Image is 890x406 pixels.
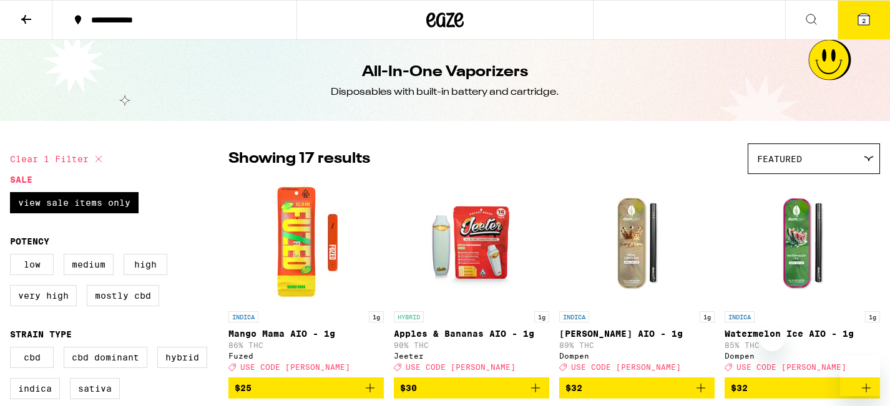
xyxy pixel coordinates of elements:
[240,363,350,371] span: USE CODE [PERSON_NAME]
[736,363,846,371] span: USE CODE [PERSON_NAME]
[409,180,534,305] img: Jeeter - Apples & Bananas AIO - 1g
[369,311,384,322] p: 1g
[559,377,715,399] button: Add to bag
[862,17,866,24] span: 2
[228,329,384,339] p: Mango Mama AIO - 1g
[559,329,715,339] p: [PERSON_NAME] AIO - 1g
[731,383,748,393] span: $32
[725,377,880,399] button: Add to bag
[10,175,32,185] legend: Sale
[559,341,715,349] p: 89% THC
[124,254,167,275] label: High
[700,311,715,322] p: 1g
[157,347,207,368] label: Hybrid
[10,192,139,213] label: View Sale Items Only
[70,378,120,399] label: Sativa
[394,329,549,339] p: Apples & Bananas AIO - 1g
[87,285,159,306] label: Mostly CBD
[228,341,384,349] p: 86% THC
[362,62,528,83] h1: All-In-One Vaporizers
[228,311,258,322] p: INDICA
[725,341,880,349] p: 85% THC
[331,85,559,99] div: Disposables with built-in battery and cartridge.
[10,347,54,368] label: CBD
[760,326,785,351] iframe: Close message
[725,329,880,339] p: Watermelon Ice AIO - 1g
[235,383,252,393] span: $25
[228,148,370,170] p: Showing 17 results
[10,285,77,306] label: Very High
[740,180,865,305] img: Dompen - Watermelon Ice AIO - 1g
[725,311,755,322] p: INDICA
[559,180,715,377] a: Open page for King Louis XIII AIO - 1g from Dompen
[725,180,880,377] a: Open page for Watermelon Ice AIO - 1g from Dompen
[10,254,54,275] label: Low
[10,378,60,399] label: Indica
[228,352,384,360] div: Fuzed
[244,180,369,305] img: Fuzed - Mango Mama AIO - 1g
[559,352,715,360] div: Dompen
[400,383,417,393] span: $30
[840,356,880,396] iframe: Button to launch messaging window
[228,377,384,399] button: Add to bag
[394,180,549,377] a: Open page for Apples & Bananas AIO - 1g from Jeeter
[394,352,549,360] div: Jeeter
[406,363,516,371] span: USE CODE [PERSON_NAME]
[865,311,880,322] p: 1g
[10,236,49,246] legend: Potency
[64,254,114,275] label: Medium
[394,311,424,322] p: HYBRID
[394,377,549,399] button: Add to bag
[228,180,384,377] a: Open page for Mango Mama AIO - 1g from Fuzed
[559,311,589,322] p: INDICA
[838,1,890,39] button: 2
[10,329,72,339] legend: Strain Type
[10,143,106,175] button: Clear 1 filter
[757,154,802,164] span: Featured
[571,363,681,371] span: USE CODE [PERSON_NAME]
[575,180,700,305] img: Dompen - King Louis XIII AIO - 1g
[394,341,549,349] p: 90% THC
[725,352,880,360] div: Dompen
[565,383,582,393] span: $32
[534,311,549,322] p: 1g
[64,347,147,368] label: CBD Dominant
